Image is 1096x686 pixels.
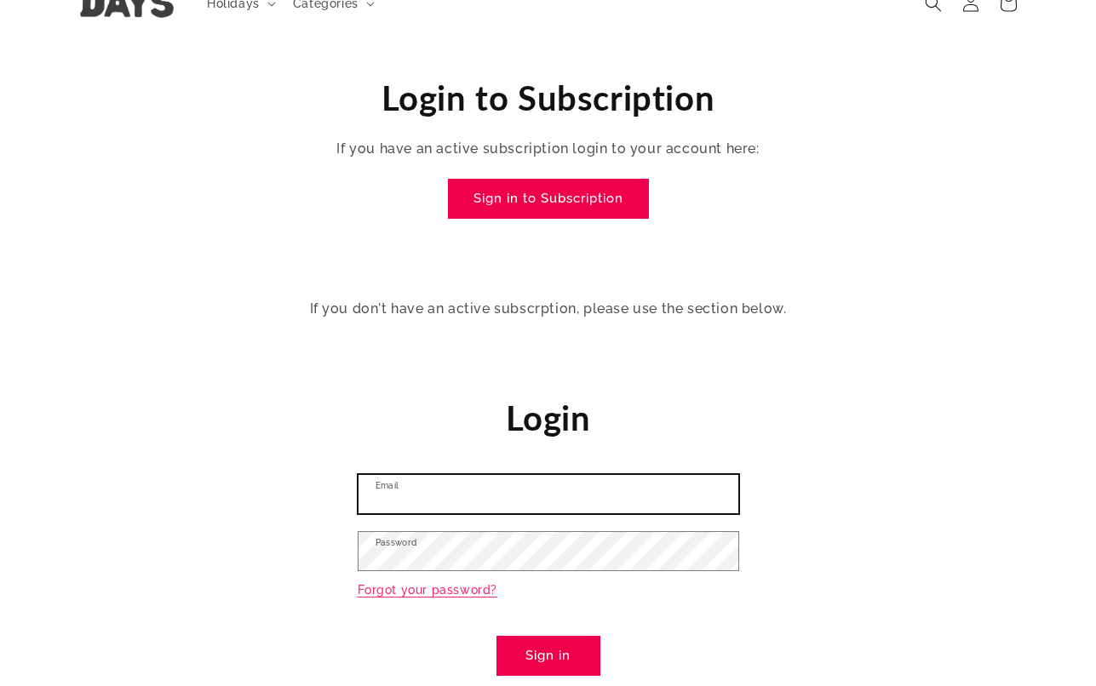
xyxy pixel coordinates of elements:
button: Sign in [496,636,600,676]
a: Sign in to Subscription [448,179,649,219]
span: Login to Subscription [382,77,715,118]
p: If you don't have an active subscrption, please use the section below. [216,297,881,322]
p: If you have an active subscription login to your account here: [216,137,881,162]
a: Forgot your password? [358,580,498,601]
h1: Login [358,396,739,440]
